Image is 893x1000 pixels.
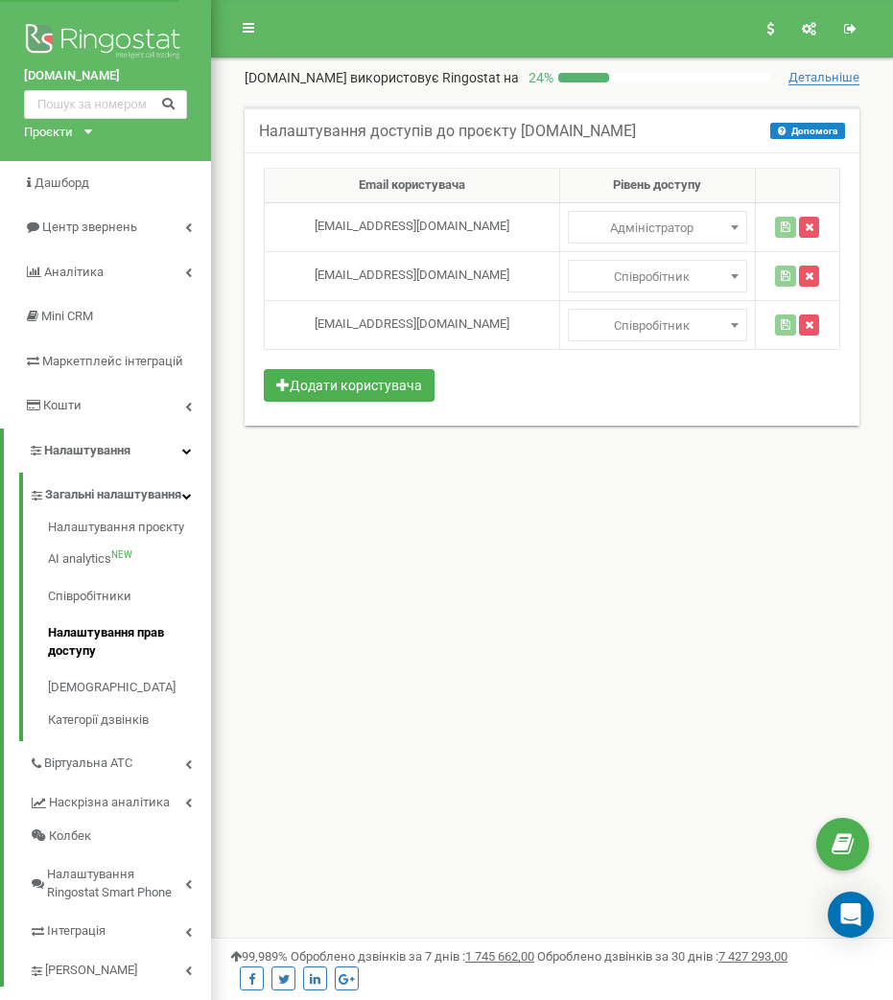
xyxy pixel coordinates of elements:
td: [EMAIL_ADDRESS][DOMAIN_NAME] [265,300,560,349]
a: [DEMOGRAPHIC_DATA] [48,669,211,707]
a: Загальні налаштування [29,473,211,512]
p: [DOMAIN_NAME] [245,68,519,87]
span: Маркетплейс інтеграцій [42,354,183,368]
button: Допомога [770,123,845,139]
a: AI analyticsNEW [48,541,211,578]
span: Віртуальна АТС [44,755,132,773]
span: Колбек [49,827,91,846]
a: Інтеграція [29,909,211,948]
a: [PERSON_NAME] [29,948,211,988]
span: Оброблено дзвінків за 7 днів : [291,949,534,964]
img: Ringostat logo [24,19,187,67]
span: Оброблено дзвінків за 30 днів : [537,949,787,964]
td: [EMAIL_ADDRESS][DOMAIN_NAME] [265,202,560,251]
span: Інтеграція [47,922,106,941]
a: [DOMAIN_NAME] [24,67,187,85]
span: Налаштування [44,443,130,457]
div: Проєкти [24,124,73,142]
u: 7 427 293,00 [718,949,787,964]
h5: Налаштування доступів до проєкту [DOMAIN_NAME] [259,123,636,140]
span: [PERSON_NAME] [45,962,137,980]
span: Наскрізна аналітика [49,794,170,812]
th: Email користувача [265,169,560,203]
span: Адміністратор [575,215,740,242]
a: Колбек [29,820,211,853]
button: Додати користувача [264,369,435,402]
a: Віртуальна АТС [29,741,211,780]
span: Загальні налаштування [45,486,181,504]
span: Налаштування Ringostat Smart Phone [47,866,185,901]
span: Центр звернень [42,220,137,234]
a: Налаштування прав доступу [48,615,211,669]
span: Кошти [43,398,82,412]
div: Open Intercom Messenger [828,892,874,938]
p: 24 % [519,68,558,87]
span: Адміністратор [568,211,747,244]
span: Адміністратор [568,260,747,292]
span: 99,989% [230,949,288,964]
span: використовує Ringostat на [350,70,519,85]
a: Наскрізна аналітика [29,780,211,820]
a: Налаштування Ringostat Smart Phone [29,852,211,909]
span: Дашборд [35,175,89,190]
span: Аналiтика [44,265,104,279]
a: Категорії дзвінків [48,707,211,730]
span: Mini CRM [41,309,93,323]
a: Налаштування [4,429,211,474]
a: Налаштування проєкту [48,519,211,542]
th: Рівень доступу [559,169,755,203]
td: [EMAIL_ADDRESS][DOMAIN_NAME] [265,251,560,300]
u: 1 745 662,00 [465,949,534,964]
input: Пошук за номером [24,90,187,119]
span: Детальніше [788,70,859,85]
span: Адміністратор [568,309,747,341]
span: Співробітник [575,313,740,339]
span: Співробітник [575,264,740,291]
a: Співробітники [48,578,211,616]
